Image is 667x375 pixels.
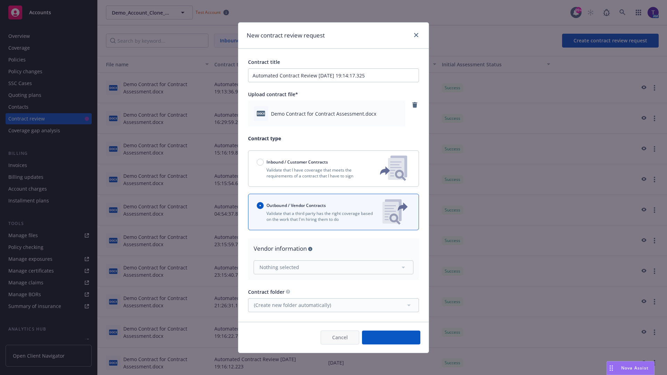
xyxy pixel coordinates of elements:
h1: New contract review request [247,31,325,40]
span: Contract folder [248,289,285,295]
button: Create request [362,331,420,344]
span: docx [257,111,265,116]
p: Validate that a third party has the right coverage based on the work that I'm hiring them to do [257,210,377,222]
span: Cancel [332,334,348,341]
span: Contract title [248,59,280,65]
span: Demo Contract for Contract Assessment.docx [271,110,376,117]
p: Validate that I have coverage that meets the requirements of a contract that I have to sign [257,167,369,179]
button: Nothing selected [254,260,413,274]
button: Inbound / Customer ContractsValidate that I have coverage that meets the requirements of a contra... [248,150,419,187]
span: Create request [373,334,409,341]
div: Drag to move [607,361,616,375]
input: Outbound / Vendor Contracts [257,202,264,209]
span: Nova Assist [621,365,649,371]
button: Nova Assist [607,361,654,375]
a: remove [411,101,419,109]
p: Contract type [248,135,419,142]
div: Vendor information [254,244,413,253]
button: Outbound / Vendor ContractsValidate that a third party has the right coverage based on the work t... [248,194,419,230]
input: Inbound / Customer Contracts [257,159,264,166]
span: Upload contract file* [248,91,298,98]
button: Cancel [321,331,359,344]
input: Enter a title for this contract [248,68,419,82]
span: Outbound / Vendor Contracts [266,202,326,208]
span: Inbound / Customer Contracts [266,159,328,165]
a: close [412,31,420,39]
span: (Create new folder automatically) [254,301,331,309]
button: (Create new folder automatically) [248,298,419,312]
span: Nothing selected [260,264,299,271]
